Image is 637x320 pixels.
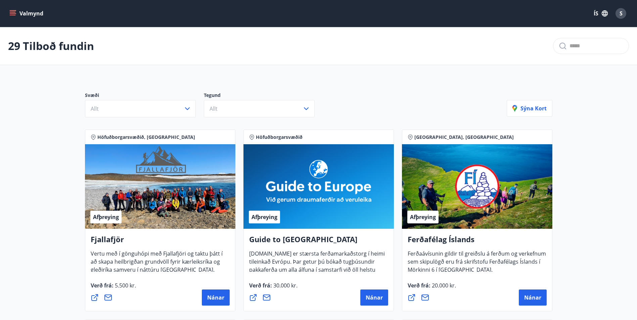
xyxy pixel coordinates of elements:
span: Verð frá : [249,282,298,295]
p: Tegund [204,92,323,100]
button: S [613,5,629,21]
span: [GEOGRAPHIC_DATA], [GEOGRAPHIC_DATA] [414,134,514,141]
span: 5.500 kr. [113,282,136,289]
span: Allt [210,105,218,112]
span: [DOMAIN_NAME] er stærsta ferðamarkaðstorg í heimi tileinkað Evrópu. Þar getur þú bókað tugþúsundi... [249,250,385,295]
button: Sýna kort [507,100,552,117]
span: Höfuðborgarsvæðið, [GEOGRAPHIC_DATA] [97,134,195,141]
span: Ferðaávísunin gildir til greiðslu á ferðum og verkefnum sem skipulögð eru frá skrifstofu Ferðafél... [408,250,546,279]
h4: Guide to [GEOGRAPHIC_DATA] [249,234,388,250]
span: Afþreying [410,213,436,221]
span: Allt [91,105,99,112]
span: 30.000 kr. [272,282,298,289]
button: menu [8,7,46,19]
span: Nánar [366,294,383,301]
button: Allt [204,100,315,117]
button: Nánar [202,289,230,306]
span: 20.000 kr. [430,282,456,289]
span: Afþreying [93,213,119,221]
span: Verð frá : [91,282,136,295]
p: 29 Tilboð fundin [8,39,94,53]
span: S [620,10,623,17]
span: Höfuðborgarsvæðið [256,134,303,141]
button: ÍS [590,7,611,19]
span: Nánar [524,294,541,301]
span: Vertu með í gönguhópi með Fjallafjöri og taktu þátt í að skapa heilbrigðan grundvöll fyrir kærlei... [91,250,223,279]
p: Svæði [85,92,204,100]
button: Nánar [360,289,388,306]
button: Allt [85,100,196,117]
h4: Fjallafjör [91,234,230,250]
h4: Ferðafélag Íslands [408,234,547,250]
p: Sýna kort [512,105,547,112]
span: Nánar [207,294,224,301]
span: Verð frá : [408,282,456,295]
button: Nánar [519,289,547,306]
span: Afþreying [252,213,277,221]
